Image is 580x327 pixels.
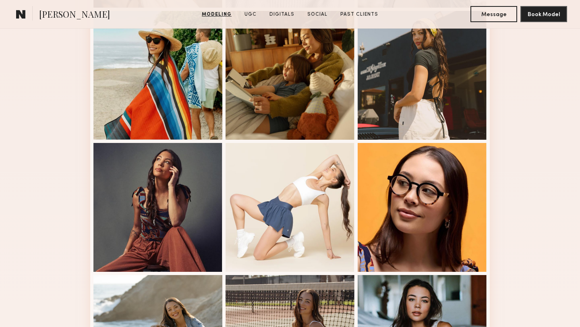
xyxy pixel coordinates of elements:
a: Modeling [199,11,235,18]
a: Book Model [520,10,567,17]
span: [PERSON_NAME] [39,8,110,22]
a: Digitals [266,11,298,18]
a: Social [304,11,331,18]
button: Book Model [520,6,567,22]
a: Past Clients [337,11,381,18]
button: Message [470,6,517,22]
a: UGC [241,11,260,18]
